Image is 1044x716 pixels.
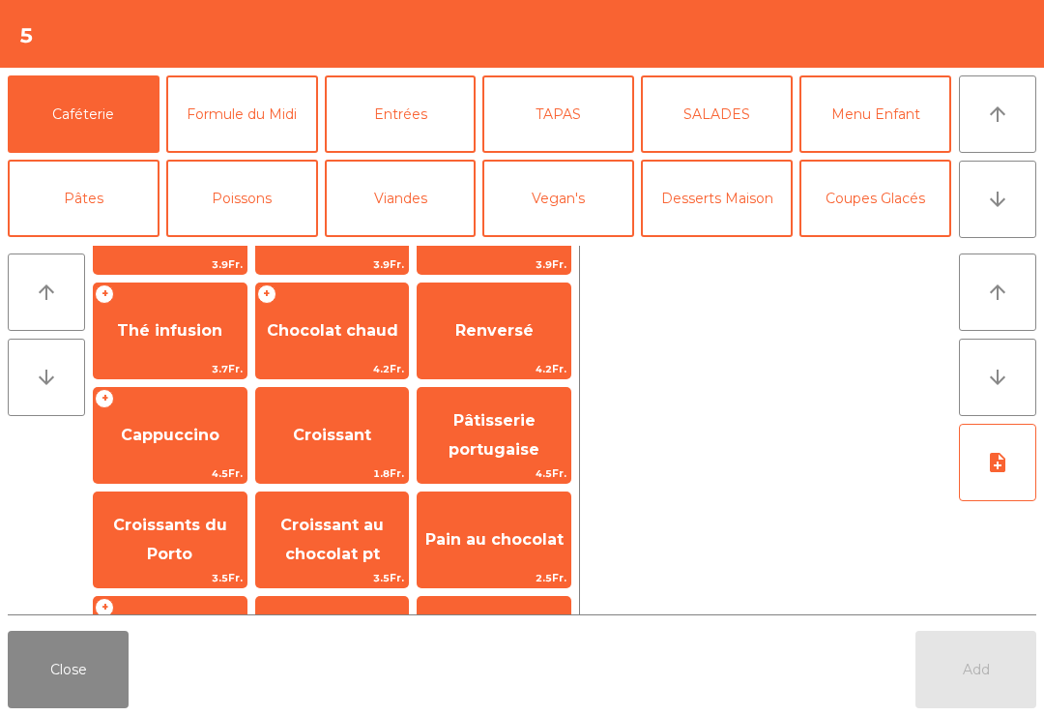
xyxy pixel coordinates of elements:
button: Close [8,631,129,708]
button: arrow_upward [8,254,85,331]
i: arrow_upward [35,281,58,304]
button: Caféterie [8,75,159,153]
button: note_add [959,424,1036,501]
span: 4.2Fr. [418,360,570,378]
span: 3.9Fr. [94,255,246,274]
button: SALADES [641,75,793,153]
span: 3.5Fr. [256,569,409,587]
i: arrow_downward [35,366,58,389]
button: Formule du Midi [166,75,318,153]
button: TAPAS [482,75,634,153]
span: 3.9Fr. [418,255,570,274]
h4: 5 [19,21,34,50]
span: 3.5Fr. [94,569,246,587]
span: + [95,598,114,617]
button: Desserts Maison [641,160,793,237]
span: Croissant [293,426,371,444]
button: Poissons [166,160,318,237]
button: arrow_downward [8,339,85,416]
i: note_add [986,451,1009,474]
button: arrow_downward [959,339,1036,416]
span: 2.5Fr. [418,569,570,587]
span: 1.8Fr. [256,464,409,483]
button: Menu Enfant [799,75,951,153]
button: arrow_downward [959,161,1036,238]
span: + [95,389,114,408]
span: Renversé [455,321,534,340]
span: Pâtisserie portugaise [449,411,539,459]
span: Croissant au chocolat pt [280,516,384,563]
i: arrow_downward [986,188,1009,211]
button: Coupes Glacés [799,160,951,237]
span: Chocolat chaud [267,321,398,340]
span: 4.2Fr. [256,360,409,378]
span: 3.7Fr. [94,360,246,378]
button: Vegan's [482,160,634,237]
button: arrow_upward [959,254,1036,331]
button: Viandes [325,160,477,237]
span: 4.5Fr. [418,464,570,483]
button: Pâtes [8,160,159,237]
span: Cappuccino [121,426,219,444]
span: 4.5Fr. [94,464,246,483]
span: Pain au chocolat [425,530,564,549]
span: Croissants du Porto [113,516,227,563]
button: arrow_upward [959,75,1036,153]
span: + [257,284,276,304]
span: Thé infusion [117,321,222,340]
i: arrow_downward [986,366,1009,389]
span: + [95,284,114,304]
i: arrow_upward [986,103,1009,126]
button: Entrées [325,75,477,153]
i: arrow_upward [986,281,1009,304]
span: 3.9Fr. [256,255,409,274]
